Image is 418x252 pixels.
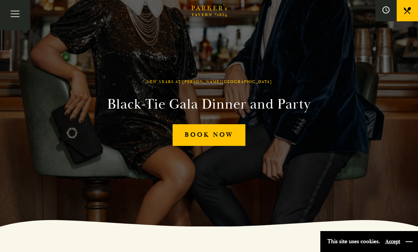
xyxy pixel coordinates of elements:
a: Book Now [173,124,246,146]
h1: New Years at [PERSON_NAME][GEOGRAPHIC_DATA] [146,80,272,84]
button: Accept [385,238,400,245]
p: This site uses cookies. [327,236,380,247]
button: Close and accept [406,238,413,245]
h2: Black-Tie Gala Dinner and Party [107,96,311,113]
